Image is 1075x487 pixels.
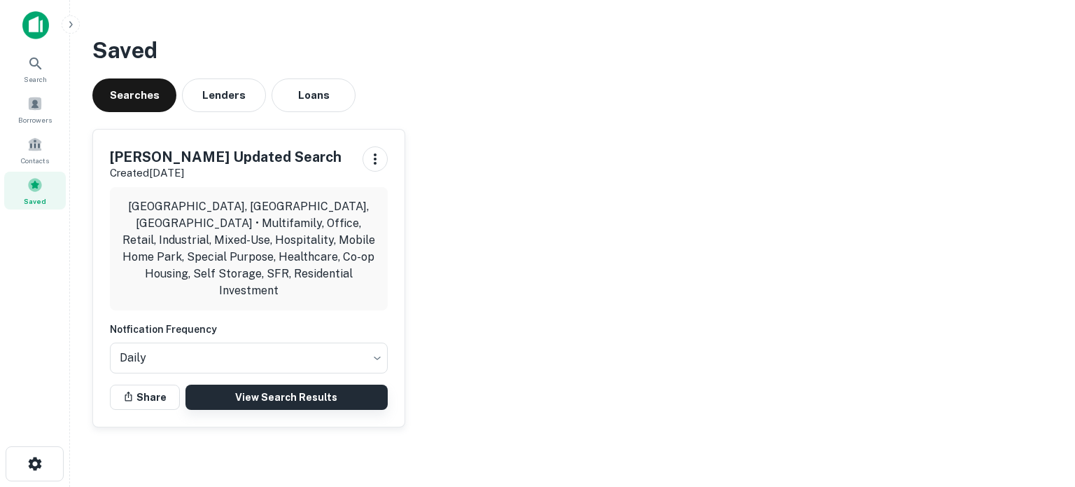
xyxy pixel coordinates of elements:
[92,34,1053,67] h3: Saved
[21,155,49,166] span: Contacts
[110,146,342,167] h5: [PERSON_NAME] Updated Search
[4,50,66,88] a: Search
[182,78,266,112] button: Lenders
[110,165,342,181] p: Created [DATE]
[110,338,388,378] div: Without label
[4,172,66,210] a: Saved
[22,11,49,39] img: capitalize-icon.png
[24,74,47,85] span: Search
[18,114,52,125] span: Borrowers
[185,385,388,410] a: View Search Results
[272,78,356,112] button: Loans
[110,385,180,410] button: Share
[4,90,66,128] a: Borrowers
[4,131,66,169] a: Contacts
[24,196,46,207] span: Saved
[121,198,377,299] p: [GEOGRAPHIC_DATA], [GEOGRAPHIC_DATA], [GEOGRAPHIC_DATA] • Multifamily, Office, Retail, Industrial...
[110,322,388,337] h6: Notfication Frequency
[92,78,176,112] button: Searches
[1005,375,1075,442] iframe: Chat Widget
